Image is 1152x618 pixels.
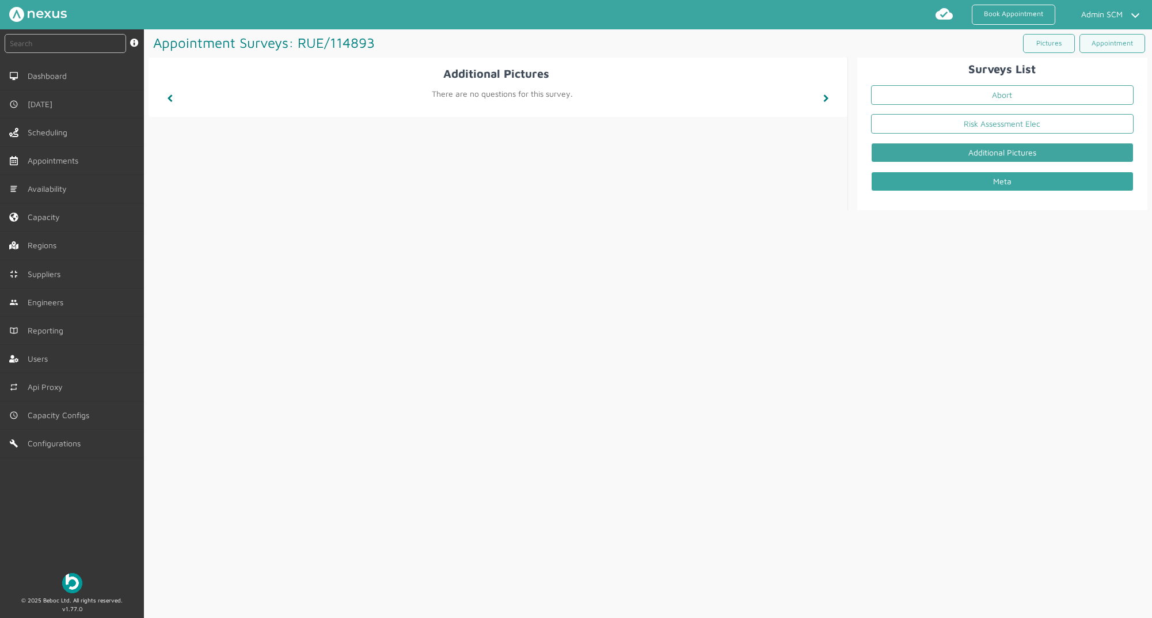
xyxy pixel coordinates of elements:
img: md-build.svg [9,439,18,448]
h2: Surveys List [862,62,1143,75]
a: Appointment [1079,34,1145,53]
img: Nexus [9,7,67,22]
h2: Additional Pictures ️️️ [158,67,838,80]
span: Appointments [28,156,83,165]
span: Regions [28,241,61,250]
img: md-people.svg [9,298,18,307]
h2: There are no questions for this survey. [235,89,770,98]
span: Users [28,354,52,363]
img: md-contract.svg [9,270,18,279]
a: Meta [871,172,1134,191]
img: appointments-left-menu.svg [9,156,18,165]
img: scheduling-left-menu.svg [9,128,18,137]
span: Engineers [28,298,68,307]
a: Additional Pictures [871,143,1134,162]
span: Capacity Configs [28,411,94,420]
span: Availability [28,184,71,194]
span: [DATE] [28,100,57,109]
span: Scheduling [28,128,72,137]
img: user-left-menu.svg [9,354,18,363]
span: Capacity [28,213,64,222]
span: Api Proxy [28,382,67,392]
span: Configurations [28,439,85,448]
a: Risk Assessment Elec [871,114,1134,134]
h1: Appointment Surveys: RUE/114893 ️️️ [149,29,648,56]
img: md-repeat.svg [9,382,18,392]
span: Reporting [28,326,68,335]
span: Dashboard [28,71,71,81]
a: Book Appointment [972,5,1055,25]
a: Pictures [1023,34,1075,53]
img: md-time.svg [9,100,18,109]
img: capacity-left-menu.svg [9,213,18,222]
img: Beboc Logo [62,573,82,593]
input: Search by: Ref, PostCode, MPAN, MPRN, Account, Customer [5,34,126,53]
img: md-cloud-done.svg [935,5,953,23]
img: md-time.svg [9,411,18,420]
span: Suppliers [28,270,65,279]
a: Abort [871,85,1134,105]
img: md-desktop.svg [9,71,18,81]
img: md-book.svg [9,326,18,335]
img: md-list.svg [9,184,18,194]
img: regions.left-menu.svg [9,241,18,250]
